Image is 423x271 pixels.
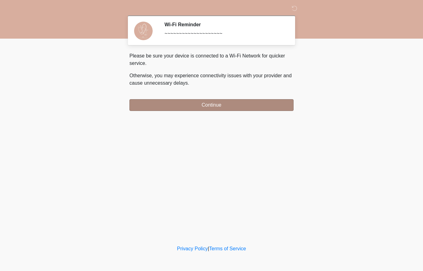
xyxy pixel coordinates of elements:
p: Please be sure your device is connected to a Wi-Fi Network for quicker service. [129,52,294,67]
button: Continue [129,99,294,111]
a: Privacy Policy [177,246,208,251]
span: . [188,80,189,86]
a: Terms of Service [209,246,246,251]
img: DM Studio Logo [123,5,131,12]
a: | [208,246,209,251]
img: Agent Avatar [134,22,153,40]
p: Otherwise, you may experience connectivity issues with your provider and cause unnecessary delays [129,72,294,87]
h2: Wi-Fi Reminder [164,22,284,28]
div: ~~~~~~~~~~~~~~~~~~~~ [164,30,284,37]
